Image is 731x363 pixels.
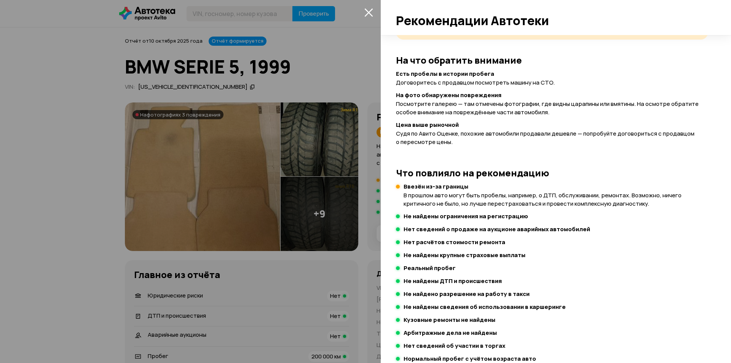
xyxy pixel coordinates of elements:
h4: Кузовные ремонты не найдены [404,316,495,324]
h4: Нормальный пробег с учётом возраста авто [404,355,536,363]
h3: На что обратить внимание [396,55,708,66]
p: Судя по Авито Оценке, похожие автомобили продавали дешевле — попробуйте договориться с продавцом ... [396,130,708,146]
p: Договоритесь с продавцом посмотреть машину на СТО. [396,78,708,87]
h4: Нет расчётов стоимости ремонта [404,238,505,246]
h3: Что повлияло на рекомендацию [396,168,708,178]
h4: Не найдены ДТП и происшествия [404,277,502,285]
h4: Не найдены крупные страховые выплаты [404,251,525,259]
h4: Есть пробелы в истории пробега [396,70,708,78]
h4: Нет сведений о продаже на аукционе аварийных автомобилей [404,225,590,233]
h4: Реальный пробег [404,264,456,272]
h4: Арбитражные дела не найдены [404,329,497,337]
p: В прошлом авто могут быть пробелы, например, о ДТП, обслуживании, ремонтах. Возможно, ничего крит... [404,191,708,208]
button: закрыть [362,6,375,18]
h4: На фото обнаружены повреждения [396,91,708,99]
h4: Не найдены сведения об использовании в каршеринге [404,303,566,311]
h4: Ввезён из-за границы [404,183,708,190]
h4: Нет сведений об участии в торгах [404,342,505,350]
p: Посмотрите галерею — там отмечены фотографии, где видны царапины или вмятины. На осмотре обратите... [396,100,708,117]
h4: Не найдено разрешение на работу в такси [404,290,530,298]
h4: Не найдены ограничения на регистрацию [404,213,528,220]
h4: Цена выше рыночной [396,121,708,129]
